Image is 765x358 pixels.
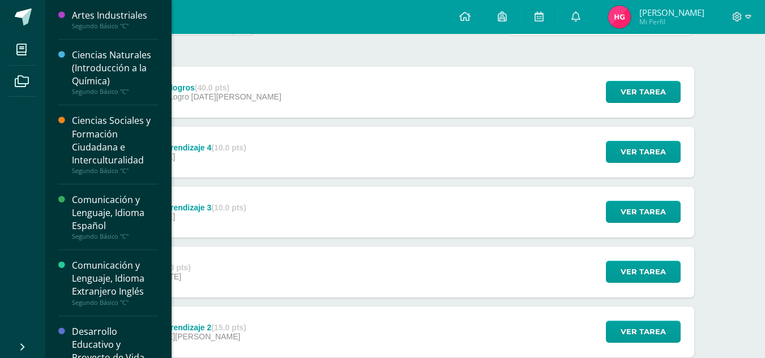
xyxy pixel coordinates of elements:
div: Segundo Básico "C" [72,299,158,307]
strong: (10.0 pts) [156,263,190,272]
span: Ver tarea [621,201,666,222]
strong: (15.0 pts) [211,323,246,332]
div: Segundo Básico "C" [72,167,158,175]
div: Guía de aprendizaje 4 [130,143,246,152]
div: Comunicación y Lenguaje, Idioma Extranjero Inglés [72,259,158,298]
div: Segundo Básico "C" [72,88,158,96]
img: 5cd4bdea3052fa08cfb2efe5e5e29f4f.png [608,6,631,28]
button: Ver tarea [606,141,681,163]
span: Ver tarea [621,141,666,162]
strong: (40.0 pts) [195,83,229,92]
div: Ciencias Naturales (Introducción a la Química) [72,49,158,88]
button: Ver tarea [606,261,681,283]
div: Ciencias Sociales y Formación Ciudadana e Interculturalidad [72,114,158,166]
div: Segundo Básico "C" [72,232,158,240]
button: Ver tarea [606,321,681,343]
div: Comunicación y Lenguaje, Idioma Español [72,193,158,232]
a: Artes IndustrialesSegundo Básico "C" [72,9,158,30]
a: Ciencias Sociales y Formación Ciudadana e InterculturalidadSegundo Básico "C" [72,114,158,174]
strong: (10.0 pts) [211,143,246,152]
div: Artes Industriales [72,9,158,22]
span: [DATE][PERSON_NAME] [191,92,281,101]
a: Comunicación y Lenguaje, Idioma Extranjero InglésSegundo Básico "C" [72,259,158,306]
span: Ver tarea [621,81,666,102]
button: Ver tarea [606,81,681,103]
span: Ver tarea [621,261,666,282]
div: Segundo Básico "C" [72,22,158,30]
span: Mi Perfil [639,17,704,27]
span: [DATE][PERSON_NAME] [150,332,240,341]
div: Guía de aprendizaje 3 [130,203,246,212]
strong: (10.0 pts) [211,203,246,212]
button: Ver tarea [606,201,681,223]
div: Guia de aprendizaje 2 [130,323,246,332]
a: Ciencias Naturales (Introducción a la Química)Segundo Básico "C" [72,49,158,96]
a: Comunicación y Lenguaje, Idioma EspañolSegundo Básico "C" [72,193,158,240]
span: Ver tarea [621,321,666,342]
span: [PERSON_NAME] [639,7,704,18]
div: Prueba de logros [130,83,281,92]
